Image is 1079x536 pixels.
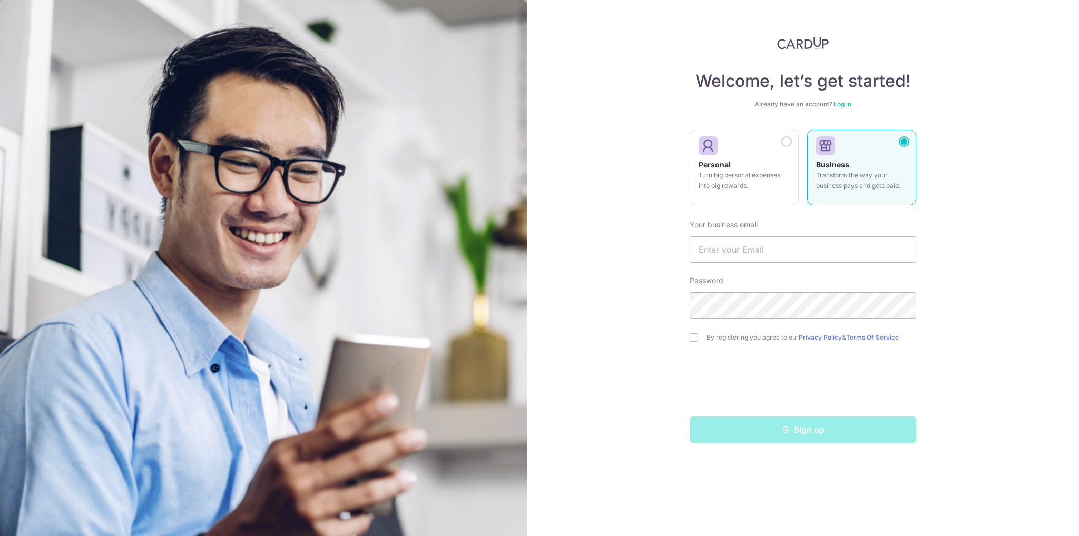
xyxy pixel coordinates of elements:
[690,236,916,263] input: Enter your Email
[690,100,916,108] div: Already have an account?
[690,220,758,230] label: Your business email
[799,333,842,341] a: Privacy Policy
[690,130,799,212] a: Personal Turn big personal expenses into big rewards.
[833,100,851,108] a: Log in
[816,170,907,191] p: Transform the way your business pays and gets paid.
[816,160,849,169] strong: Business
[723,363,883,404] iframe: reCAPTCHA
[690,275,723,286] label: Password
[699,170,790,191] p: Turn big personal expenses into big rewards.
[707,333,916,342] label: By registering you agree to our &
[699,160,731,169] strong: Personal
[846,333,899,341] a: Terms Of Service
[777,37,829,49] img: CardUp Logo
[807,130,916,212] a: Business Transform the way your business pays and gets paid.
[690,71,916,92] h4: Welcome, let’s get started!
